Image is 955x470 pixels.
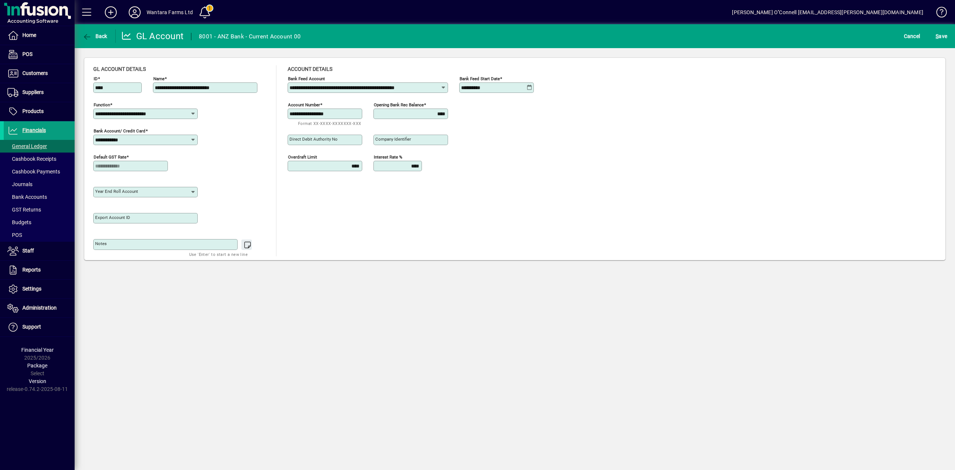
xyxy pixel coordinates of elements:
[147,6,193,18] div: Wantara Farms Ltd
[94,128,145,134] mat-label: Bank Account/ Credit card
[460,76,500,81] mat-label: Bank Feed Start Date
[936,33,939,39] span: S
[82,33,107,39] span: Back
[27,363,47,369] span: Package
[7,207,41,213] span: GST Returns
[22,32,36,38] span: Home
[4,261,75,279] a: Reports
[99,6,123,19] button: Add
[22,89,44,95] span: Suppliers
[95,215,130,220] mat-label: Export account ID
[22,324,41,330] span: Support
[22,127,46,133] span: Financials
[22,248,34,254] span: Staff
[123,6,147,19] button: Profile
[4,45,75,64] a: POS
[93,66,146,72] span: GL account details
[81,29,109,43] button: Back
[94,154,126,160] mat-label: Default GST rate
[95,189,138,194] mat-label: Year end roll account
[4,64,75,83] a: Customers
[931,1,946,26] a: Knowledge Base
[7,169,60,175] span: Cashbook Payments
[95,241,107,246] mat-label: Notes
[4,102,75,121] a: Products
[94,102,110,107] mat-label: Function
[4,318,75,336] a: Support
[4,216,75,229] a: Budgets
[4,299,75,317] a: Administration
[298,119,361,128] mat-hint: Format XX-XXXX-XXXXXXX-XXX
[153,76,165,81] mat-label: Name
[22,70,48,76] span: Customers
[29,378,46,384] span: Version
[7,143,47,149] span: General Ledger
[7,232,22,238] span: POS
[7,156,56,162] span: Cashbook Receipts
[94,76,98,81] mat-label: ID
[732,6,923,18] div: [PERSON_NAME] O''Connell [EMAIL_ADDRESS][PERSON_NAME][DOMAIN_NAME]
[4,165,75,178] a: Cashbook Payments
[189,250,248,258] mat-hint: Use 'Enter' to start a new line
[7,219,31,225] span: Budgets
[22,108,44,114] span: Products
[4,229,75,241] a: POS
[289,137,338,142] mat-label: Direct debit authority no
[22,305,57,311] span: Administration
[75,29,116,43] app-page-header-button: Back
[934,29,949,43] button: Save
[21,347,54,353] span: Financial Year
[22,51,32,57] span: POS
[4,280,75,298] a: Settings
[375,137,411,142] mat-label: Company identifier
[22,267,41,273] span: Reports
[288,154,317,160] mat-label: Overdraft limit
[288,76,325,81] mat-label: Bank Feed Account
[4,153,75,165] a: Cashbook Receipts
[288,66,332,72] span: Account details
[4,140,75,153] a: General Ledger
[4,26,75,45] a: Home
[374,102,424,107] mat-label: Opening bank rec balance
[199,31,301,43] div: 8001 - ANZ Bank - Current Account 00
[4,191,75,203] a: Bank Accounts
[4,178,75,191] a: Journals
[288,102,320,107] mat-label: Account number
[4,203,75,216] a: GST Returns
[902,29,922,43] button: Cancel
[7,181,32,187] span: Journals
[936,30,947,42] span: ave
[121,30,184,42] div: GL Account
[904,30,920,42] span: Cancel
[7,194,47,200] span: Bank Accounts
[4,242,75,260] a: Staff
[4,83,75,102] a: Suppliers
[374,154,402,160] mat-label: Interest rate %
[22,286,41,292] span: Settings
